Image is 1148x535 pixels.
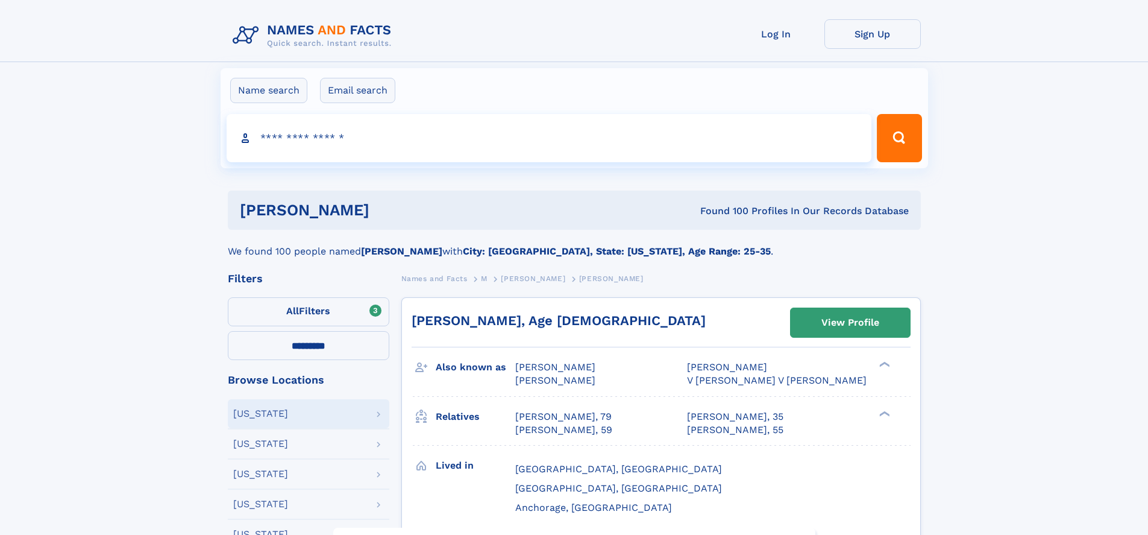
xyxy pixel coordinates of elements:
[687,375,867,386] span: V [PERSON_NAME] V [PERSON_NAME]
[233,499,288,509] div: [US_STATE]
[240,203,535,218] h1: [PERSON_NAME]
[481,274,488,283] span: M
[876,410,891,417] div: ❯
[463,245,771,257] b: City: [GEOGRAPHIC_DATA], State: [US_STATE], Age Range: 25-35
[877,114,921,162] button: Search Button
[233,439,288,449] div: [US_STATE]
[687,361,767,373] span: [PERSON_NAME]
[233,409,288,419] div: [US_STATE]
[824,19,921,49] a: Sign Up
[515,375,595,386] span: [PERSON_NAME]
[320,78,395,103] label: Email search
[286,305,299,317] span: All
[230,78,307,103] label: Name search
[821,309,879,337] div: View Profile
[791,308,910,337] a: View Profile
[228,230,921,259] div: We found 100 people named with .
[876,361,891,369] div: ❯
[228,297,389,326] label: Filters
[515,483,722,494] span: [GEOGRAPHIC_DATA], [GEOGRAPHIC_DATA]
[535,204,909,218] div: Found 100 Profiles In Our Records Database
[228,375,389,385] div: Browse Locations
[412,313,706,328] a: [PERSON_NAME], Age [DEMOGRAPHIC_DATA]
[481,271,488,286] a: M
[728,19,824,49] a: Log In
[436,455,515,476] h3: Lived in
[501,274,565,283] span: [PERSON_NAME]
[227,114,872,162] input: search input
[361,245,442,257] b: [PERSON_NAME]
[228,19,401,52] img: Logo Names and Facts
[515,410,612,423] a: [PERSON_NAME], 79
[436,407,515,427] h3: Relatives
[687,423,783,437] a: [PERSON_NAME], 55
[436,357,515,378] h3: Also known as
[579,274,644,283] span: [PERSON_NAME]
[401,271,468,286] a: Names and Facts
[515,361,595,373] span: [PERSON_NAME]
[515,502,672,513] span: Anchorage, [GEOGRAPHIC_DATA]
[228,273,389,284] div: Filters
[515,463,722,475] span: [GEOGRAPHIC_DATA], [GEOGRAPHIC_DATA]
[515,423,612,437] a: [PERSON_NAME], 59
[233,469,288,479] div: [US_STATE]
[687,410,783,423] a: [PERSON_NAME], 35
[501,271,565,286] a: [PERSON_NAME]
